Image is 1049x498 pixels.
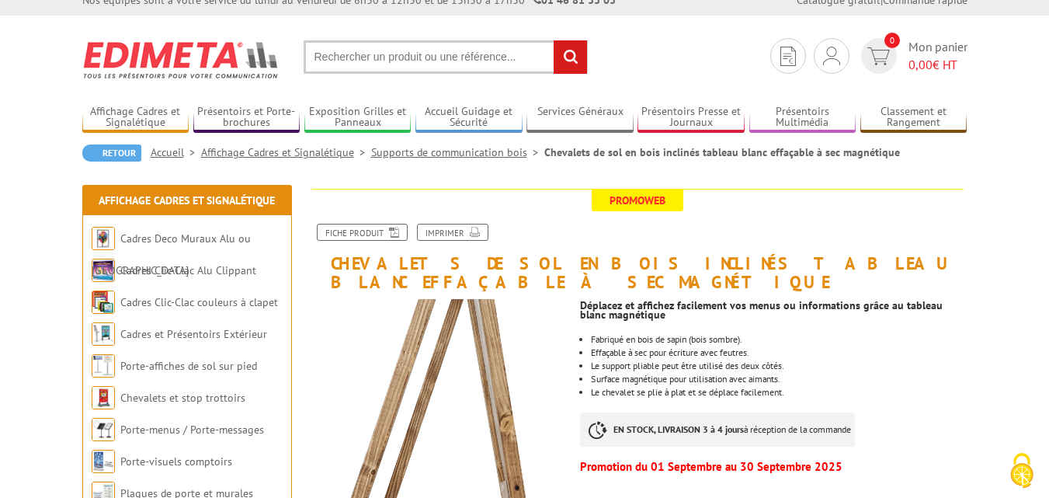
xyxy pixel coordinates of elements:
span: Mon panier [908,38,967,74]
img: Porte-menus / Porte-messages [92,418,115,441]
img: Cadres et Présentoirs Extérieur [92,322,115,346]
a: Supports de communication bois [371,145,544,159]
p: Promotion du 01 Septembre au 30 Septembre 2025 [580,462,967,472]
li: Le support pliable peut être utilisé des deux côtés. [591,361,967,371]
li: Effaçable à sec pour écriture avec feutres. [591,348,967,357]
a: Accueil [151,145,201,159]
img: devis rapide [780,47,796,66]
a: Cadres et Présentoirs Extérieur [120,327,267,341]
a: Classement et Rangement [860,105,967,131]
span: € HT [908,56,967,74]
a: Affichage Cadres et Signalétique [201,145,371,159]
a: Affichage Cadres et Signalétique [82,105,189,131]
a: Présentoirs et Porte-brochures [193,105,300,131]
img: Cadres Deco Muraux Alu ou Bois [92,227,115,250]
li: Surface magnétique pour utilisation avec aimants. [591,374,967,384]
a: Retour [82,145,141,162]
a: Présentoirs Multimédia [749,105,856,131]
input: rechercher [554,40,587,74]
img: Chevalets et stop trottoirs [92,386,115,409]
a: Porte-affiches de sol sur pied [120,359,257,373]
img: devis rapide [823,47,840,65]
p: à réception de la commande [580,413,855,447]
a: Porte-visuels comptoirs [120,454,232,468]
a: devis rapide 0 Mon panier 0,00€ HT [857,38,967,74]
span: 0 [884,33,900,48]
a: Présentoirs Presse et Journaux [637,105,745,131]
img: Cadres Clic-Clac couleurs à clapet [92,291,115,314]
strong: EN STOCK, LIVRAISON 3 à 4 jours [613,423,744,435]
a: Services Généraux [526,105,634,131]
span: 0,00 [908,57,933,72]
li: Le chevalet se plie à plat et se déplace facilement. [591,388,967,397]
input: Rechercher un produit ou une référence... [304,40,588,74]
strong: Déplacez et affichez facilement vos menus ou informations grâce au tableau blanc magnétique [580,298,943,322]
a: Affichage Cadres et Signalétique [99,193,275,207]
a: Cadres Clic-Clac Alu Clippant [120,263,256,277]
a: Porte-menus / Porte-messages [120,423,264,437]
a: Accueil Guidage et Sécurité [415,105,523,131]
img: Cookies (fenêtre modale) [1002,451,1041,490]
li: Fabriqué en bois de sapin (bois sombre). [591,335,967,344]
img: devis rapide [867,47,890,65]
li: Chevalets de sol en bois inclinés tableau blanc effaçable à sec magnétique [544,145,900,160]
a: Cadres Clic-Clac couleurs à clapet [120,295,278,309]
img: Edimeta [82,31,280,89]
a: Imprimer [417,224,488,241]
a: Exposition Grilles et Panneaux [304,105,412,131]
img: Porte-affiches de sol sur pied [92,354,115,378]
img: Porte-visuels comptoirs [92,450,115,473]
a: Fiche produit [317,224,408,241]
button: Cookies (fenêtre modale) [995,445,1049,498]
span: Promoweb [592,190,683,211]
a: Chevalets et stop trottoirs [120,391,245,405]
a: Cadres Deco Muraux Alu ou [GEOGRAPHIC_DATA] [92,232,251,277]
